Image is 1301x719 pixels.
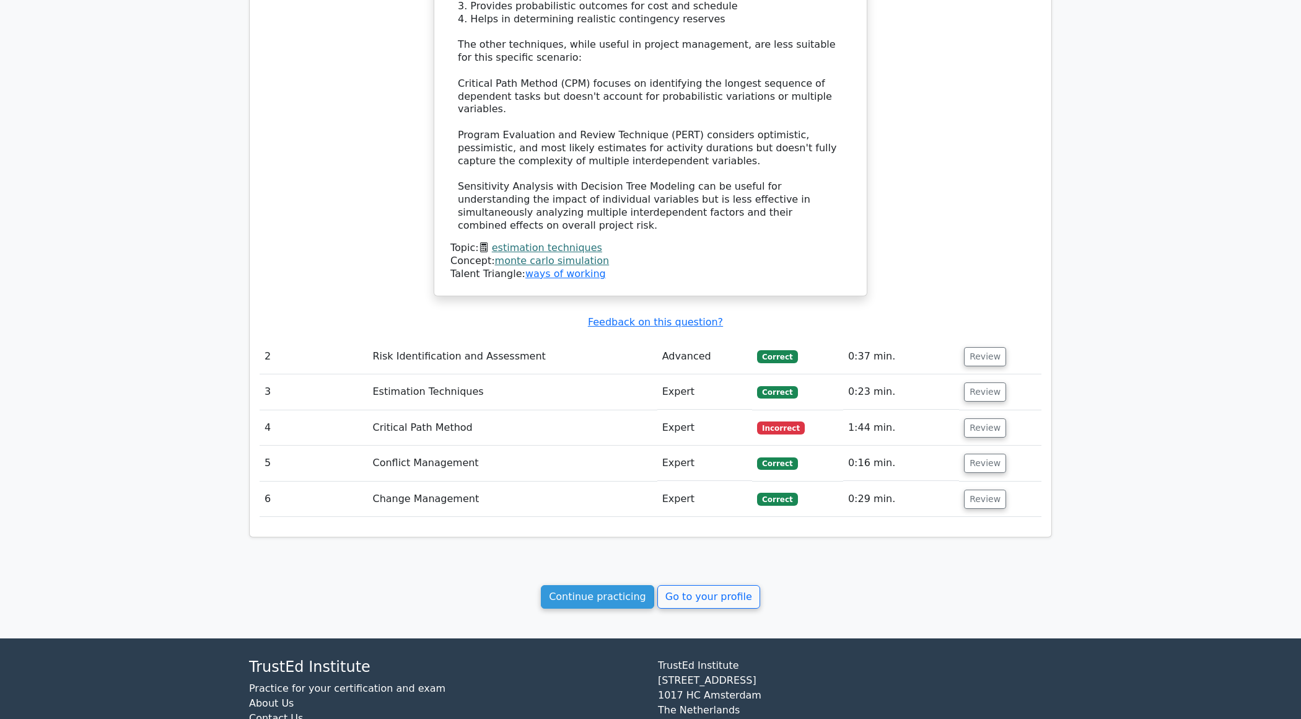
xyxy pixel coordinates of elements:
[450,242,851,280] div: Talent Triangle:
[492,242,602,254] a: estimation techniques
[843,374,959,410] td: 0:23 min.
[249,658,643,676] h4: TrustEd Institute
[525,268,606,280] a: ways of working
[450,255,851,268] div: Concept:
[260,339,367,374] td: 2
[757,493,797,505] span: Correct
[450,242,851,255] div: Topic:
[964,418,1006,438] button: Review
[541,585,654,609] a: Continue practicing
[657,446,752,481] td: Expert
[367,446,657,481] td: Conflict Management
[260,410,367,446] td: 4
[260,482,367,517] td: 6
[757,386,797,399] span: Correct
[657,374,752,410] td: Expert
[843,410,959,446] td: 1:44 min.
[260,446,367,481] td: 5
[657,339,752,374] td: Advanced
[757,350,797,363] span: Correct
[843,446,959,481] td: 0:16 min.
[249,697,294,709] a: About Us
[588,316,723,328] a: Feedback on this question?
[367,339,657,374] td: Risk Identification and Assessment
[964,490,1006,509] button: Review
[843,339,959,374] td: 0:37 min.
[367,374,657,410] td: Estimation Techniques
[843,482,959,517] td: 0:29 min.
[757,457,797,470] span: Correct
[367,410,657,446] td: Critical Path Method
[757,421,805,434] span: Incorrect
[249,682,445,694] a: Practice for your certification and exam
[964,454,1006,473] button: Review
[260,374,367,410] td: 3
[657,585,760,609] a: Go to your profile
[964,382,1006,402] button: Review
[657,482,752,517] td: Expert
[657,410,752,446] td: Expert
[367,482,657,517] td: Change Management
[964,347,1006,366] button: Review
[495,255,610,267] a: monte carlo simulation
